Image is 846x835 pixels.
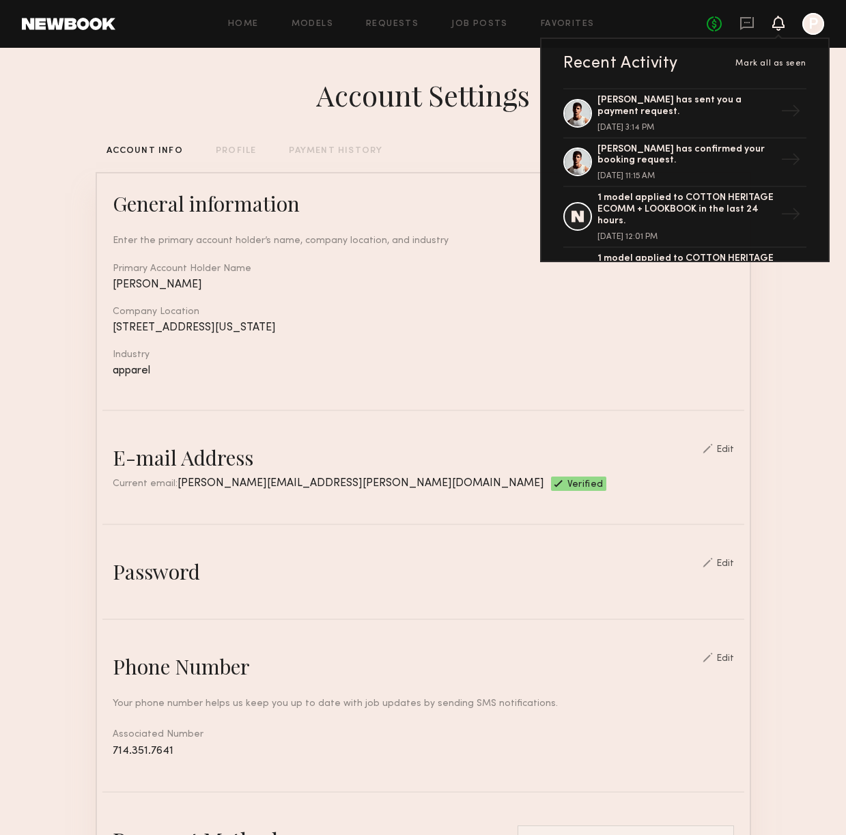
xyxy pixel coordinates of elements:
span: [PERSON_NAME][EMAIL_ADDRESS][PERSON_NAME][DOMAIN_NAME] [178,478,544,489]
div: Current email: [113,477,544,491]
div: Enter the primary account holder’s name, company location, and industry [113,233,734,248]
div: → [775,259,806,295]
div: [STREET_ADDRESS][US_STATE] [113,322,734,334]
a: Requests [366,20,419,29]
div: [DATE] 3:14 PM [597,124,775,132]
div: Your phone number helps us keep you up to date with job updates by sending SMS notifications. [113,696,734,711]
a: 1 model applied to COTTON HERITAGE ECOMM + LOOKBOOK in the last 24 hours.[DATE] 12:01 PM→ [563,187,806,247]
div: [PERSON_NAME] has sent you a payment request. [597,95,775,118]
div: Account Settings [316,76,530,114]
div: 1 model applied to COTTON HERITAGE ECOMM + LOOKBOOK in the last 24 hours. [597,253,775,287]
a: Job Posts [451,20,508,29]
div: 1 model applied to COTTON HERITAGE ECOMM + LOOKBOOK in the last 24 hours. [597,193,775,227]
div: ACCOUNT INFO [107,147,183,156]
div: [DATE] 12:01 PM [597,233,775,241]
div: apparel [113,365,734,377]
div: Associated Number [113,727,734,759]
div: Phone Number [113,653,250,680]
a: [PERSON_NAME] has confirmed your booking request.[DATE] 11:15 AM→ [563,139,806,188]
div: Company Location [113,307,734,317]
div: General information [113,190,300,217]
div: → [775,144,806,180]
div: [DATE] 11:15 AM [597,172,775,180]
a: Favorites [541,20,595,29]
div: Industry [113,350,734,360]
a: P [802,13,824,35]
div: E-mail Address [113,444,253,471]
span: 714.351.7641 [113,746,173,756]
div: Edit [716,654,734,664]
a: 1 model applied to COTTON HERITAGE ECOMM + LOOKBOOK in the last 24 hours.→ [563,248,806,308]
div: Password [113,558,200,585]
span: Mark all as seen [735,59,806,68]
div: PROFILE [216,147,256,156]
a: Home [228,20,259,29]
div: [PERSON_NAME] [113,279,734,291]
div: Edit [716,445,734,455]
div: Edit [716,559,734,569]
a: Models [292,20,333,29]
div: Primary Account Holder Name [113,264,734,274]
div: PAYMENT HISTORY [289,147,382,156]
div: → [775,96,806,131]
div: [PERSON_NAME] has confirmed your booking request. [597,144,775,167]
span: Verified [567,480,604,491]
div: Recent Activity [563,55,678,72]
a: [PERSON_NAME] has sent you a payment request.[DATE] 3:14 PM→ [563,88,806,139]
div: → [775,199,806,234]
